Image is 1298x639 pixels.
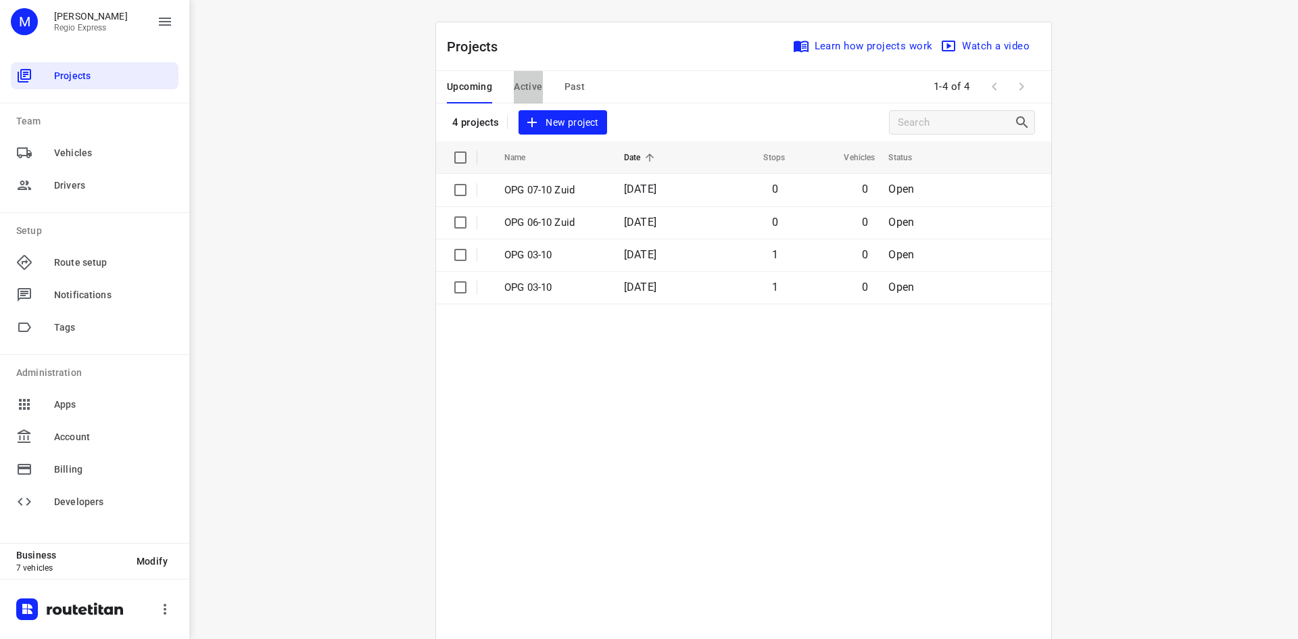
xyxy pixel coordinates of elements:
p: Regio Express [54,23,128,32]
p: OPG 07-10 Zuid [504,183,604,198]
span: 1-4 of 4 [928,72,976,101]
span: 1 [772,248,778,261]
span: 0 [772,183,778,195]
span: 0 [772,216,778,229]
button: New project [519,110,606,135]
span: 1 [772,281,778,293]
span: Modify [137,556,168,567]
span: Apps [54,398,173,412]
span: Open [888,281,914,293]
span: 0 [862,216,868,229]
p: Max Bisseling [54,11,128,22]
span: Vehicles [826,149,875,166]
span: 0 [862,248,868,261]
div: Account [11,423,178,450]
span: Date [624,149,658,166]
span: Upcoming [447,78,492,95]
div: Notifications [11,281,178,308]
span: Past [564,78,585,95]
span: New project [527,114,598,131]
div: Drivers [11,172,178,199]
p: OPG 03-10 [504,247,604,263]
span: Open [888,183,914,195]
span: Drivers [54,179,173,193]
span: Route setup [54,256,173,270]
span: Billing [54,463,173,477]
span: Active [514,78,542,95]
span: Status [888,149,930,166]
button: Modify [126,549,178,573]
span: 0 [862,281,868,293]
span: Stops [746,149,785,166]
span: Name [504,149,544,166]
span: Open [888,216,914,229]
span: Account [54,430,173,444]
div: Developers [11,488,178,515]
span: Open [888,248,914,261]
div: M [11,8,38,35]
span: Tags [54,321,173,335]
div: Vehicles [11,139,178,166]
p: Setup [16,224,178,238]
p: 4 projects [452,116,499,128]
p: Team [16,114,178,128]
span: Projects [54,69,173,83]
p: OPG 03-10 [504,280,604,295]
span: [DATE] [624,281,656,293]
div: Search [1014,114,1034,131]
p: Administration [16,366,178,380]
div: Billing [11,456,178,483]
span: [DATE] [624,183,656,195]
span: [DATE] [624,248,656,261]
p: Projects [447,37,509,57]
span: Previous Page [981,73,1008,100]
span: Next Page [1008,73,1035,100]
p: OPG 06-10 Zuid [504,215,604,231]
div: Apps [11,391,178,418]
span: Vehicles [54,146,173,160]
p: Business [16,550,126,561]
div: Tags [11,314,178,341]
input: Search projects [898,112,1014,133]
div: Route setup [11,249,178,276]
span: [DATE] [624,216,656,229]
p: 7 vehicles [16,563,126,573]
span: Developers [54,495,173,509]
div: Projects [11,62,178,89]
span: 0 [862,183,868,195]
span: Notifications [54,288,173,302]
